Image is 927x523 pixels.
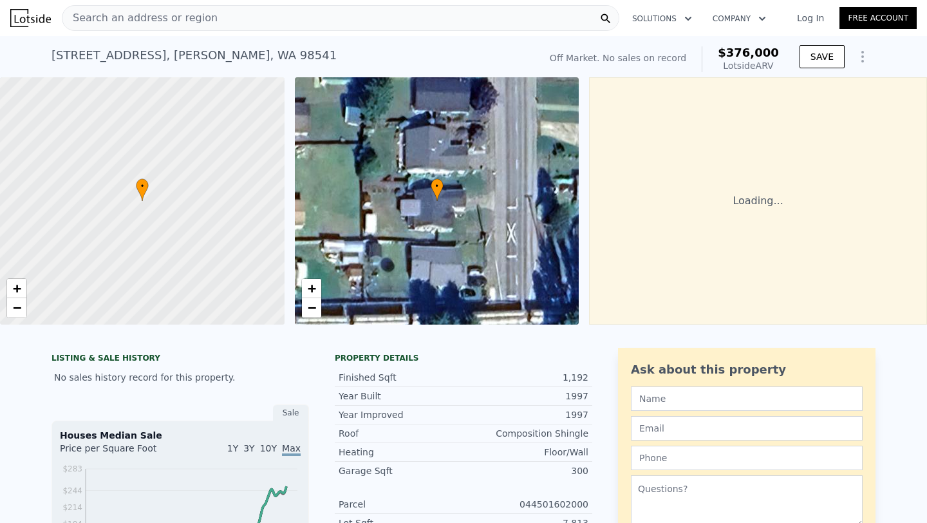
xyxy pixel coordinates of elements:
[13,280,21,296] span: +
[51,46,337,64] div: [STREET_ADDRESS] , [PERSON_NAME] , WA 98541
[718,46,779,59] span: $376,000
[62,10,218,26] span: Search an address or region
[7,279,26,298] a: Zoom in
[13,300,21,316] span: −
[631,386,863,411] input: Name
[339,427,464,440] div: Roof
[631,416,863,441] input: Email
[839,7,917,29] a: Free Account
[260,443,277,453] span: 10Y
[339,464,464,477] div: Garage Sqft
[631,446,863,470] input: Phone
[335,353,592,363] div: Property details
[282,443,301,456] span: Max
[302,279,321,298] a: Zoom in
[339,371,464,384] div: Finished Sqft
[307,280,315,296] span: +
[339,446,464,459] div: Heating
[10,9,51,27] img: Lotside
[464,498,588,511] div: 044501602000
[302,298,321,318] a: Zoom out
[7,298,26,318] a: Zoom out
[718,59,779,72] div: Lotside ARV
[339,390,464,403] div: Year Built
[243,443,254,453] span: 3Y
[622,7,702,30] button: Solutions
[273,404,309,421] div: Sale
[631,361,863,379] div: Ask about this property
[227,443,238,453] span: 1Y
[589,77,927,325] div: Loading...
[850,44,876,70] button: Show Options
[51,366,309,389] div: No sales history record for this property.
[464,427,588,440] div: Composition Shingle
[136,180,149,192] span: •
[702,7,776,30] button: Company
[62,464,82,473] tspan: $283
[464,446,588,459] div: Floor/Wall
[464,371,588,384] div: 1,192
[136,178,149,201] div: •
[60,442,180,462] div: Price per Square Foot
[800,45,845,68] button: SAVE
[782,12,839,24] a: Log In
[307,300,315,316] span: −
[464,464,588,477] div: 300
[464,390,588,403] div: 1997
[60,429,301,442] div: Houses Median Sale
[550,52,686,64] div: Off Market. No sales on record
[339,498,464,511] div: Parcel
[51,353,309,366] div: LISTING & SALE HISTORY
[62,503,82,512] tspan: $214
[339,408,464,421] div: Year Improved
[431,180,444,192] span: •
[431,178,444,201] div: •
[62,486,82,495] tspan: $244
[464,408,588,421] div: 1997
